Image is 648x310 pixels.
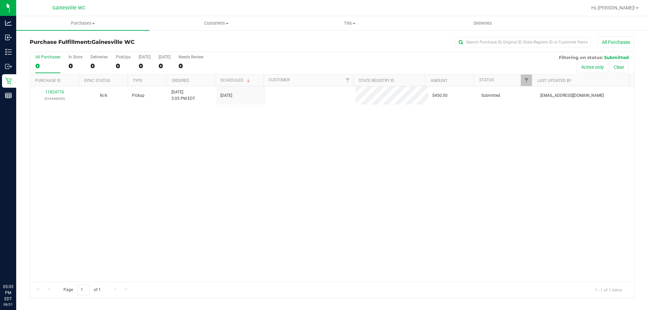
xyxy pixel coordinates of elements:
span: Pickup [132,92,144,99]
a: Sync Status [84,78,110,83]
div: 0 [159,62,170,70]
span: Gainesville WC [91,39,135,45]
div: 0 [139,62,151,70]
button: N/A [100,92,107,99]
span: [EMAIL_ADDRESS][DOMAIN_NAME] [540,92,604,99]
div: 0 [179,62,204,70]
h3: Purchase Fulfillment: [30,39,231,45]
span: Filtering on status: [559,55,603,60]
div: In Store [69,55,82,59]
div: 0 [116,62,131,70]
div: 0 [69,62,82,70]
span: Purchases [16,20,150,26]
input: Search Purchase ID, Original ID, State Registry ID or Customer Name... [456,37,591,47]
a: Filter [521,75,532,86]
iframe: Resource center [7,256,27,276]
span: [DATE] 5:05 PM EDT [171,89,195,102]
span: $450.00 [432,92,448,99]
span: 1 - 1 of 1 items [590,285,627,295]
span: Submitted [604,55,629,60]
span: Submitted [481,92,500,99]
span: Customers [150,20,282,26]
div: Deliveries [90,55,108,59]
span: Deliveries [464,20,501,26]
button: Clear [609,61,629,73]
a: State Registry ID [359,78,394,83]
inline-svg: Reports [5,92,12,99]
inline-svg: Outbound [5,63,12,70]
a: Type [133,78,142,83]
div: 0 [35,62,60,70]
span: Gainesville WC [52,5,85,11]
a: Purchase ID [35,78,61,83]
inline-svg: Retail [5,78,12,84]
a: 11824776 [45,90,64,94]
a: Filter [342,75,353,86]
div: All Purchases [35,55,60,59]
a: Customers [150,16,283,30]
a: Tills [283,16,416,30]
a: Status [479,78,494,82]
inline-svg: Inventory [5,49,12,55]
button: Active only [577,61,608,73]
a: Amount [431,78,448,83]
span: Hi, [PERSON_NAME]! [591,5,635,10]
span: Page of 1 [58,285,106,295]
p: (316446455) [34,95,75,102]
span: Tills [283,20,416,26]
a: Scheduled [220,78,251,83]
div: Needs Review [179,55,204,59]
a: Purchases [16,16,150,30]
input: 1 [77,285,89,295]
a: Last Updated By [537,78,571,83]
button: All Purchases [597,36,634,48]
inline-svg: Inbound [5,34,12,41]
div: [DATE] [159,55,170,59]
div: [DATE] [139,55,151,59]
span: Not Applicable [100,93,107,98]
inline-svg: Analytics [5,20,12,26]
p: 05:05 PM EDT [3,284,13,302]
p: 08/21 [3,302,13,307]
span: [DATE] [220,92,232,99]
a: Ordered [172,78,189,83]
a: Deliveries [416,16,549,30]
div: 0 [90,62,108,70]
div: PickUps [116,55,131,59]
a: Customer [269,78,290,82]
